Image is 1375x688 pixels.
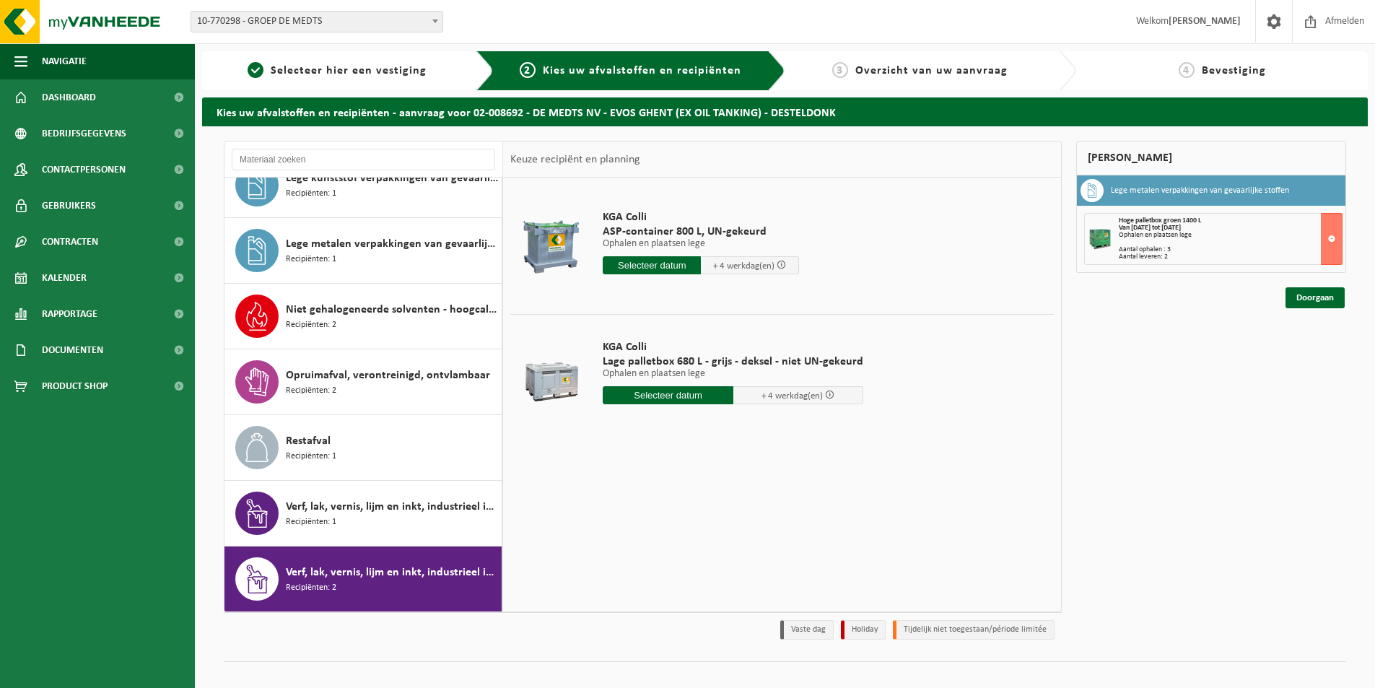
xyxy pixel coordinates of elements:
[248,62,263,78] span: 1
[1285,287,1345,308] a: Doorgaan
[286,450,336,463] span: Recipiënten: 1
[42,152,126,188] span: Contactpersonen
[780,620,834,640] li: Vaste dag
[1119,217,1201,225] span: Hoge palletbox groen 1400 L
[224,547,502,611] button: Verf, lak, vernis, lijm en inkt, industrieel in kleinverpakking Recipiënten: 2
[1076,141,1346,175] div: [PERSON_NAME]
[202,97,1368,126] h2: Kies uw afvalstoffen en recipiënten - aanvraag voor 02-008692 - DE MEDTS NV - EVOS GHENT (EX OIL ...
[286,235,498,253] span: Lege metalen verpakkingen van gevaarlijke stoffen
[42,188,96,224] span: Gebruikers
[543,65,741,77] span: Kies uw afvalstoffen en recipiënten
[286,515,336,529] span: Recipiënten: 1
[42,116,126,152] span: Bedrijfsgegevens
[42,368,108,404] span: Product Shop
[1202,65,1266,77] span: Bevestiging
[503,141,647,178] div: Keuze recipiënt en planning
[286,170,498,187] span: Lege kunststof verpakkingen van gevaarlijke stoffen
[224,349,502,415] button: Opruimafval, verontreinigd, ontvlambaar Recipiënten: 2
[224,284,502,349] button: Niet gehalogeneerde solventen - hoogcalorisch in 200lt-vat Recipiënten: 2
[855,65,1008,77] span: Overzicht van uw aanvraag
[286,564,498,581] span: Verf, lak, vernis, lijm en inkt, industrieel in kleinverpakking
[286,318,336,332] span: Recipiënten: 2
[286,253,336,266] span: Recipiënten: 1
[1119,232,1342,239] div: Ophalen en plaatsen lege
[603,354,863,369] span: Lage palletbox 680 L - grijs - deksel - niet UN-gekeurd
[1119,224,1181,232] strong: Van [DATE] tot [DATE]
[224,218,502,284] button: Lege metalen verpakkingen van gevaarlijke stoffen Recipiënten: 1
[603,210,799,225] span: KGA Colli
[224,415,502,481] button: Restafval Recipiënten: 1
[191,11,443,32] span: 10-770298 - GROEP DE MEDTS
[1169,16,1241,27] strong: [PERSON_NAME]
[42,296,97,332] span: Rapportage
[603,340,863,354] span: KGA Colli
[1119,246,1342,253] div: Aantal ophalen : 3
[1119,253,1342,261] div: Aantal leveren: 2
[224,152,502,218] button: Lege kunststof verpakkingen van gevaarlijke stoffen Recipiënten: 1
[42,332,103,368] span: Documenten
[286,367,490,384] span: Opruimafval, verontreinigd, ontvlambaar
[42,43,87,79] span: Navigatie
[286,384,336,398] span: Recipiënten: 2
[893,620,1055,640] li: Tijdelijk niet toegestaan/période limitée
[603,239,799,249] p: Ophalen en plaatsen lege
[286,432,331,450] span: Restafval
[713,261,774,271] span: + 4 werkdag(en)
[224,481,502,547] button: Verf, lak, vernis, lijm en inkt, industrieel in IBC Recipiënten: 1
[1179,62,1195,78] span: 4
[286,301,498,318] span: Niet gehalogeneerde solventen - hoogcalorisch in 200lt-vat
[286,581,336,595] span: Recipiënten: 2
[286,187,336,201] span: Recipiënten: 1
[761,391,823,401] span: + 4 werkdag(en)
[232,149,495,170] input: Materiaal zoeken
[603,225,799,239] span: ASP-container 800 L, UN-gekeurd
[520,62,536,78] span: 2
[603,386,733,404] input: Selecteer datum
[271,65,427,77] span: Selecteer hier een vestiging
[841,620,886,640] li: Holiday
[1111,179,1289,202] h3: Lege metalen verpakkingen van gevaarlijke stoffen
[286,498,498,515] span: Verf, lak, vernis, lijm en inkt, industrieel in IBC
[42,224,98,260] span: Contracten
[832,62,848,78] span: 3
[42,260,87,296] span: Kalender
[42,79,96,116] span: Dashboard
[603,256,701,274] input: Selecteer datum
[191,12,442,32] span: 10-770298 - GROEP DE MEDTS
[603,369,863,379] p: Ophalen en plaatsen lege
[209,62,465,79] a: 1Selecteer hier een vestiging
